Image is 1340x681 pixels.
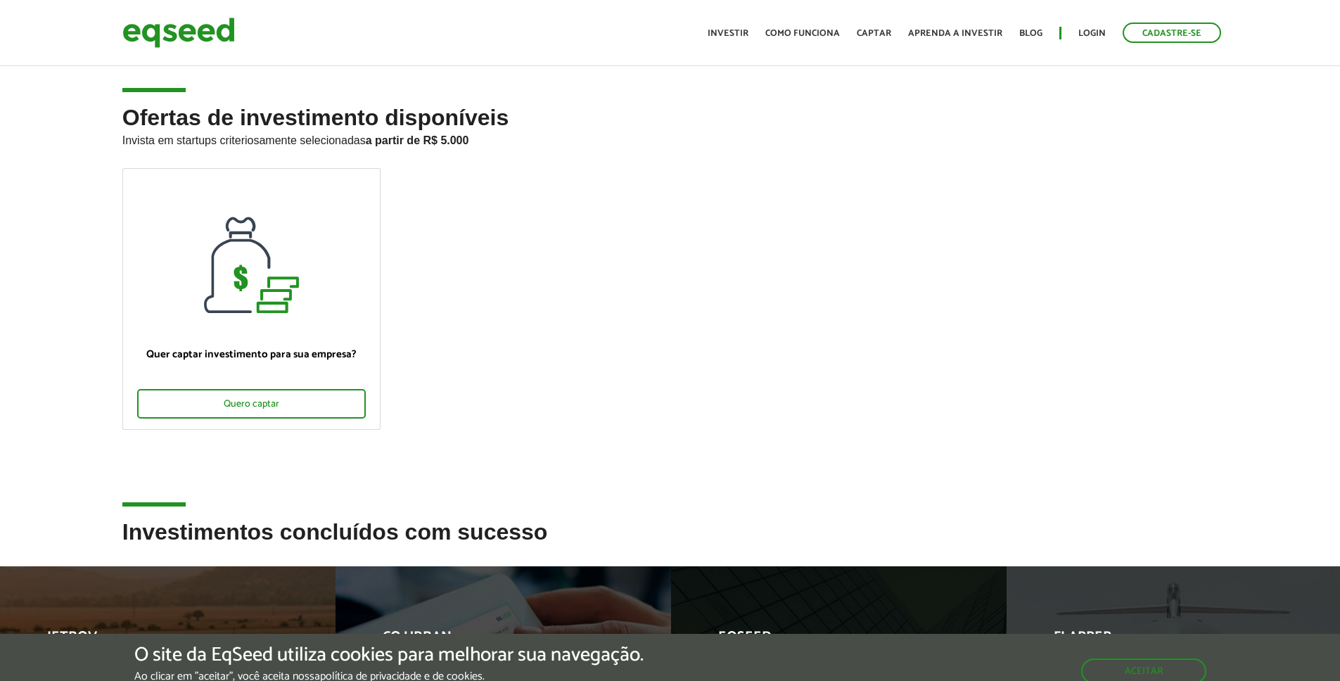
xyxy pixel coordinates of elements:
a: Login [1078,29,1106,38]
p: EqSeed [718,629,938,653]
p: Invista em startups criteriosamente selecionadas [122,130,1218,147]
h2: Ofertas de investimento disponíveis [122,106,1218,168]
a: Aprenda a investir [908,29,1002,38]
strong: a partir de R$ 5.000 [366,134,469,146]
a: Captar [857,29,891,38]
a: Investir [708,29,748,38]
h2: Investimentos concluídos com sucesso [122,520,1218,566]
a: Como funciona [765,29,840,38]
a: Cadastre-se [1123,23,1221,43]
h5: O site da EqSeed utiliza cookies para melhorar sua navegação. [134,644,644,666]
a: Quer captar investimento para sua empresa? Quero captar [122,168,381,430]
p: Quer captar investimento para sua empresa? [137,348,366,361]
a: Blog [1019,29,1042,38]
p: JetBov [47,629,267,653]
p: Flapper [1054,629,1274,653]
img: EqSeed [122,14,235,51]
div: Quero captar [137,389,366,419]
p: Co.Urban [383,629,603,653]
